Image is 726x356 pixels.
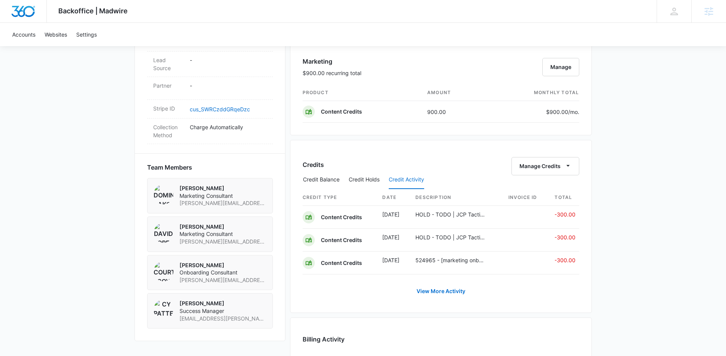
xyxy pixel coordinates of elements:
[409,282,473,300] a: View More Activity
[154,184,173,204] img: Dominic Dakovich
[179,199,266,207] span: [PERSON_NAME][EMAIL_ADDRESS][PERSON_NAME][DOMAIN_NAME]
[415,210,486,218] p: HOLD - TODO | JCP Tactical LLC M332967 | SHO [DATE]
[147,100,273,119] div: Stripe IDcus_SWRCzddGRqeDzc
[147,163,192,172] span: Team Members
[421,101,486,123] td: 900.00
[303,69,361,77] p: $900.00 recurring total
[154,261,173,281] img: Courtney Coy
[147,51,273,77] div: Lead Source-
[153,123,184,139] dt: Collection Method
[303,57,361,66] h3: Marketing
[179,238,266,245] span: [PERSON_NAME][EMAIL_ADDRESS][PERSON_NAME][DOMAIN_NAME]
[415,256,486,264] p: 524965 - [marketing onboarding] marketing strategy
[321,259,362,267] p: Content Credits
[303,335,579,344] h3: Billing Activity
[548,189,579,206] th: Total
[8,23,40,46] a: Accounts
[179,269,266,276] span: Onboarding Consultant
[190,56,267,64] p: -
[409,189,502,206] th: Description
[389,171,424,189] button: Credit Activity
[179,315,266,322] span: [EMAIL_ADDRESS][PERSON_NAME][DOMAIN_NAME]
[190,106,250,112] a: cus_SWRCzddGRqeDzc
[382,256,403,264] p: [DATE]
[58,7,128,15] span: Backoffice | Madwire
[40,23,72,46] a: Websites
[147,77,273,100] div: Partner-
[154,300,173,319] img: Cy Patterson
[349,171,380,189] button: Credit Holds
[190,82,267,90] p: -
[303,171,340,189] button: Credit Balance
[303,160,324,169] h3: Credits
[154,223,173,243] img: David Korecki
[179,276,266,284] span: [PERSON_NAME][EMAIL_ADDRESS][PERSON_NAME][DOMAIN_NAME]
[421,85,486,101] th: amount
[303,85,421,101] th: product
[153,104,184,112] dt: Stripe ID
[415,233,486,241] p: HOLD - TODO | JCP Tactical LLC M332967 | SHO [DATE]
[542,58,579,76] button: Manage
[321,236,362,244] p: Content Credits
[190,123,267,131] p: Charge Automatically
[179,261,266,269] p: [PERSON_NAME]
[511,157,579,175] button: Manage Credits
[179,184,266,192] p: [PERSON_NAME]
[153,56,184,72] dt: Lead Source
[179,192,266,200] span: Marketing Consultant
[568,109,579,115] span: /mo.
[153,82,184,90] dt: Partner
[486,85,579,101] th: monthly total
[382,233,403,241] p: [DATE]
[179,223,266,231] p: [PERSON_NAME]
[382,210,403,218] p: [DATE]
[179,230,266,238] span: Marketing Consultant
[147,119,273,144] div: Collection MethodCharge Automatically
[502,189,549,206] th: Invoice ID
[376,189,409,206] th: Date
[555,256,579,264] p: -300.00
[303,189,377,206] th: Credit Type
[555,210,579,218] p: -300.00
[179,300,266,307] p: [PERSON_NAME]
[543,108,579,116] p: $900.00
[321,108,362,115] p: Content Credits
[72,23,101,46] a: Settings
[555,233,579,241] p: -300.00
[179,307,266,315] span: Success Manager
[321,213,362,221] p: Content Credits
